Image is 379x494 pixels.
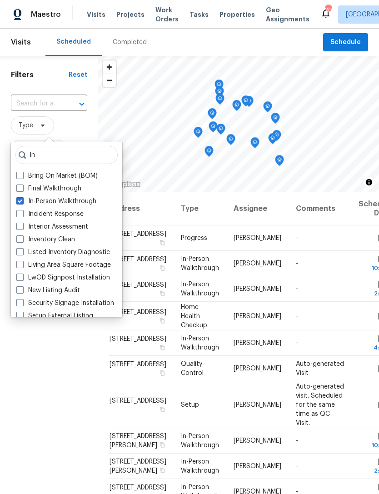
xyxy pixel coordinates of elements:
[215,94,224,108] div: Map marker
[11,32,31,52] span: Visits
[234,438,281,444] span: [PERSON_NAME]
[11,97,62,111] input: Search for an address...
[216,124,225,138] div: Map marker
[181,361,204,376] span: Quality Control
[289,192,351,225] th: Comments
[16,222,88,231] label: Interior Assessment
[219,10,255,19] span: Properties
[271,113,280,127] div: Map marker
[181,304,207,328] span: Home Health Checkup
[16,184,81,193] label: Final Walkthrough
[296,313,298,319] span: -
[109,192,174,225] th: Address
[75,98,88,110] button: Open
[103,60,116,74] button: Zoom in
[158,344,166,352] button: Copy Address
[208,108,217,122] div: Map marker
[209,121,218,135] div: Map marker
[110,309,166,315] span: [STREET_ADDRESS]
[87,10,105,19] span: Visits
[103,74,116,87] button: Zoom out
[181,235,207,241] span: Progress
[234,286,281,292] span: [PERSON_NAME]
[296,438,298,444] span: -
[234,313,281,319] span: [PERSON_NAME]
[296,463,298,469] span: -
[181,256,219,271] span: In-Person Walkthrough
[16,311,93,320] label: Setup External Listing
[366,177,372,187] span: Toggle attribution
[158,316,166,324] button: Copy Address
[110,397,166,404] span: [STREET_ADDRESS]
[234,365,281,372] span: [PERSON_NAME]
[296,383,344,426] span: Auto-generated visit. Scheduled for the same time as QC Visit.
[296,235,298,241] span: -
[226,192,289,225] th: Assignee
[275,155,284,169] div: Map marker
[110,231,166,237] span: [STREET_ADDRESS]
[16,286,80,295] label: New Listing Audit
[158,405,166,413] button: Copy Address
[16,260,111,269] label: Living Area Square Footage
[11,70,69,80] h1: Filters
[194,127,203,141] div: Map marker
[204,146,214,160] div: Map marker
[69,70,87,80] div: Reset
[189,11,209,18] span: Tasks
[215,86,224,100] div: Map marker
[325,5,331,15] div: 20
[234,340,281,346] span: [PERSON_NAME]
[158,369,166,377] button: Copy Address
[16,235,75,244] label: Inventory Clean
[250,137,259,151] div: Map marker
[16,197,96,206] label: In-Person Walkthrough
[234,260,281,267] span: [PERSON_NAME]
[158,289,166,298] button: Copy Address
[110,256,166,263] span: [STREET_ADDRESS]
[110,361,166,368] span: [STREET_ADDRESS]
[110,433,166,449] span: [STREET_ADDRESS][PERSON_NAME]
[263,101,272,115] div: Map marker
[234,235,281,241] span: [PERSON_NAME]
[56,37,91,46] div: Scheduled
[296,340,298,346] span: -
[113,38,147,47] div: Completed
[226,134,235,148] div: Map marker
[110,459,166,474] span: [STREET_ADDRESS][PERSON_NAME]
[158,264,166,272] button: Copy Address
[234,463,281,469] span: [PERSON_NAME]
[232,100,241,114] div: Map marker
[268,133,277,147] div: Map marker
[364,177,374,188] button: Toggle attribution
[241,95,250,110] div: Map marker
[296,260,298,267] span: -
[296,361,344,376] span: Auto-generated Visit
[296,286,298,292] span: -
[110,282,166,288] span: [STREET_ADDRESS]
[181,401,199,408] span: Setup
[158,466,166,474] button: Copy Address
[19,121,33,130] span: Type
[214,80,224,94] div: Map marker
[181,335,219,351] span: In-Person Walkthrough
[181,433,219,449] span: In-Person Walkthrough
[110,336,166,342] span: [STREET_ADDRESS]
[16,210,84,219] label: Incident Response
[272,130,281,144] div: Map marker
[158,239,166,247] button: Copy Address
[155,5,179,24] span: Work Orders
[266,5,309,24] span: Geo Assignments
[323,33,368,52] button: Schedule
[16,299,114,308] label: Security Signage Installation
[116,10,145,19] span: Projects
[16,248,110,257] label: Listed Inventory Diagnostic
[110,484,166,491] span: [STREET_ADDRESS]
[31,10,61,19] span: Maestro
[16,273,110,282] label: LwOD Signpost Installation
[16,171,98,180] label: Bring On Market (BOM)
[158,441,166,449] button: Copy Address
[181,459,219,474] span: In-Person Walkthrough
[181,281,219,297] span: In-Person Walkthrough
